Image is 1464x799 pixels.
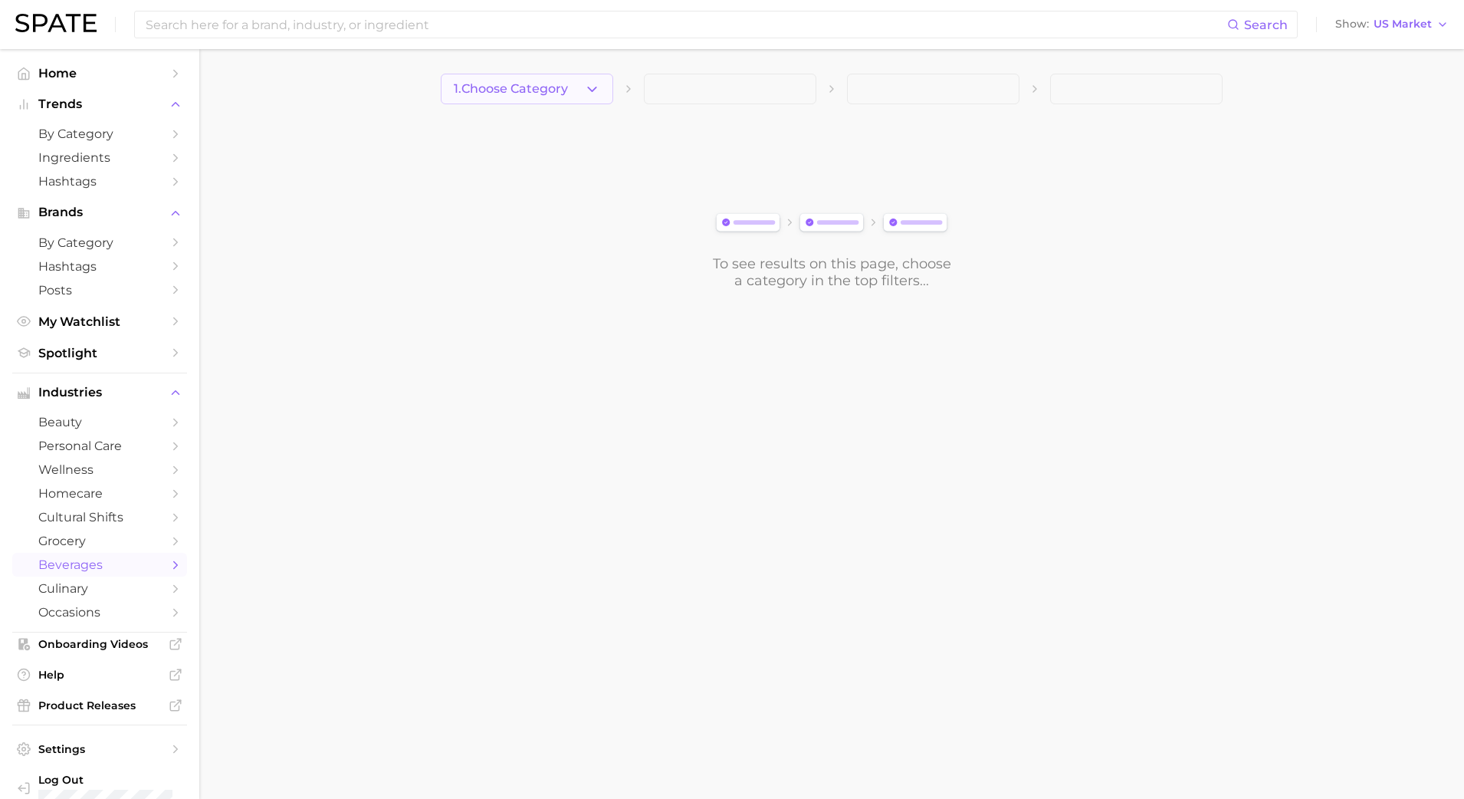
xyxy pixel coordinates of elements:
[12,61,187,85] a: Home
[1331,15,1453,35] button: ShowUS Market
[441,74,613,104] button: 1.Choose Category
[38,235,161,250] span: by Category
[38,699,161,712] span: Product Releases
[711,255,952,289] div: To see results on this page, choose a category in the top filters...
[38,386,161,399] span: Industries
[1244,18,1288,32] span: Search
[38,314,161,329] span: My Watchlist
[38,510,161,524] span: cultural shifts
[12,633,187,656] a: Onboarding Videos
[12,231,187,255] a: by Category
[12,553,187,577] a: beverages
[12,458,187,482] a: wellness
[12,600,187,624] a: occasions
[12,663,187,686] a: Help
[38,773,175,787] span: Log Out
[12,255,187,278] a: Hashtags
[38,486,161,501] span: homecare
[12,201,187,224] button: Brands
[12,694,187,717] a: Product Releases
[38,415,161,429] span: beauty
[38,605,161,620] span: occasions
[38,206,161,219] span: Brands
[12,410,187,434] a: beauty
[38,637,161,651] span: Onboarding Videos
[711,210,952,237] img: svg%3e
[38,439,161,453] span: personal care
[144,12,1227,38] input: Search here for a brand, industry, or ingredient
[12,434,187,458] a: personal care
[12,169,187,193] a: Hashtags
[38,462,161,477] span: wellness
[15,14,97,32] img: SPATE
[12,505,187,529] a: cultural shifts
[12,482,187,505] a: homecare
[12,529,187,553] a: grocery
[38,534,161,548] span: grocery
[12,146,187,169] a: Ingredients
[38,259,161,274] span: Hashtags
[38,150,161,165] span: Ingredients
[12,278,187,302] a: Posts
[12,341,187,365] a: Spotlight
[38,97,161,111] span: Trends
[38,668,161,682] span: Help
[38,127,161,141] span: by Category
[12,93,187,116] button: Trends
[12,381,187,404] button: Industries
[12,310,187,334] a: My Watchlist
[38,742,161,756] span: Settings
[1374,20,1432,28] span: US Market
[38,346,161,360] span: Spotlight
[12,738,187,761] a: Settings
[12,577,187,600] a: culinary
[38,174,161,189] span: Hashtags
[38,581,161,596] span: culinary
[454,82,568,96] span: 1. Choose Category
[38,66,161,81] span: Home
[38,283,161,298] span: Posts
[1335,20,1369,28] span: Show
[12,122,187,146] a: by Category
[38,557,161,572] span: beverages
